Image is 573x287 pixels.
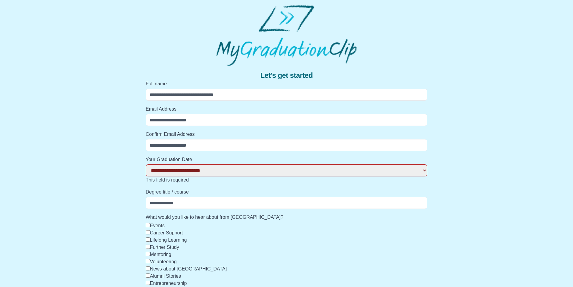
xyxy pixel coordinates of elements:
[216,5,357,66] img: MyGraduationClip
[150,281,187,286] label: Entrepreneurship
[150,237,187,243] label: Lifelong Learning
[150,252,171,257] label: Mentoring
[150,223,165,228] label: Events
[150,259,177,264] label: Volunteering
[146,177,189,182] span: This field is required
[146,214,428,221] label: What would you like to hear about from [GEOGRAPHIC_DATA]?
[146,131,428,138] label: Confirm Email Address
[146,80,428,87] label: Full name
[146,156,428,163] label: Your Graduation Date
[150,266,227,271] label: News about [GEOGRAPHIC_DATA]
[150,273,181,279] label: Alumni Stories
[146,105,428,113] label: Email Address
[146,188,428,196] label: Degree title / course
[150,245,179,250] label: Further Study
[260,71,313,80] span: Let's get started
[150,230,183,235] label: Career Support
